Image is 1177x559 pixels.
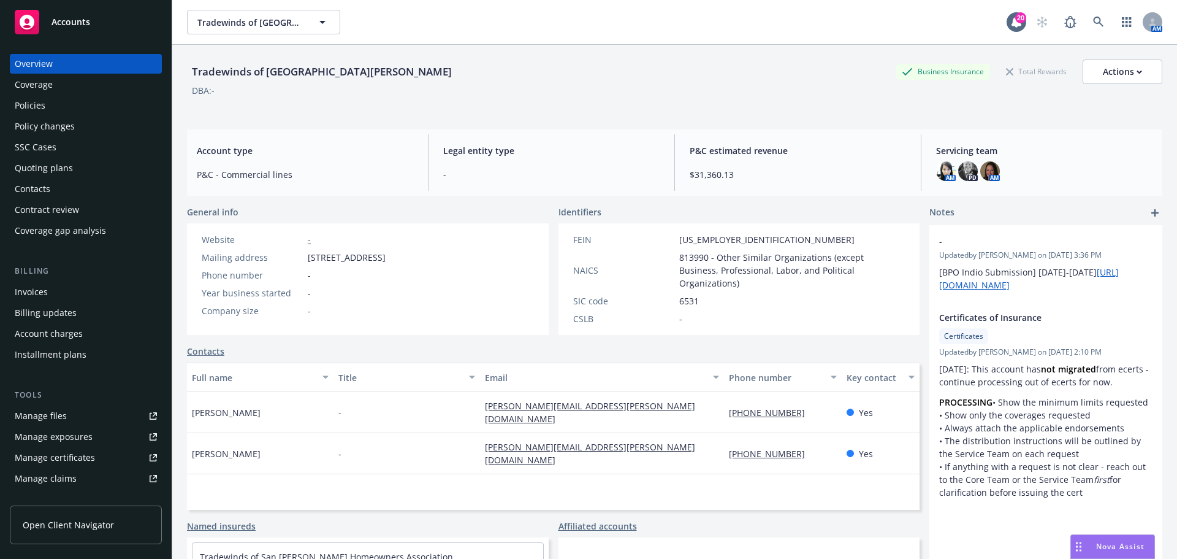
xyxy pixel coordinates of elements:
[15,427,93,447] div: Manage exposures
[23,519,114,531] span: Open Client Navigator
[187,64,457,80] div: Tradewinds of [GEOGRAPHIC_DATA][PERSON_NAME]
[1041,363,1096,375] strong: not migrated
[15,303,77,323] div: Billing updates
[842,363,920,392] button: Key contact
[10,5,162,39] a: Accounts
[939,396,1152,499] p: • Show the minimum limits requested • Show only the coverages requested • Always attach the appli...
[1086,10,1111,34] a: Search
[480,363,724,392] button: Email
[939,250,1152,261] span: Updated by [PERSON_NAME] on [DATE] 3:36 PM
[15,345,86,364] div: Installment plans
[15,324,83,344] div: Account charges
[197,144,413,157] span: Account type
[308,304,311,317] span: -
[202,251,303,264] div: Mailing address
[485,371,706,384] div: Email
[1030,10,1054,34] a: Start snowing
[202,269,303,282] div: Phone number
[939,363,1152,388] p: [DATE]: This account has from ecerts - continue processing out of ecerts for now.
[192,406,261,419] span: [PERSON_NAME]
[202,287,303,299] div: Year business started
[690,168,906,181] span: $31,360.13
[10,200,162,220] a: Contract review
[10,221,162,241] a: Coverage gap analysis
[558,520,637,533] a: Affiliated accounts
[333,363,480,392] button: Title
[10,137,162,157] a: SSC Cases
[15,469,77,488] div: Manage claims
[1096,541,1145,552] span: Nova Assist
[896,64,990,79] div: Business Insurance
[679,233,855,246] span: [US_EMPLOYER_IDENTIFICATION_NUMBER]
[1058,10,1083,34] a: Report a Bug
[15,179,50,199] div: Contacts
[10,389,162,401] div: Tools
[558,206,601,218] span: Identifiers
[1148,206,1162,220] a: add
[859,406,873,419] span: Yes
[939,347,1152,358] span: Updated by [PERSON_NAME] on [DATE] 2:10 PM
[1015,12,1026,23] div: 20
[1071,535,1086,558] div: Drag to move
[15,490,72,509] div: Manage BORs
[958,161,978,181] img: photo
[15,54,53,74] div: Overview
[15,406,67,426] div: Manage files
[939,266,1152,291] p: [BPO Indio Submission] [DATE]-[DATE]
[724,363,841,392] button: Phone number
[10,427,162,447] a: Manage exposures
[485,400,695,425] a: [PERSON_NAME][EMAIL_ADDRESS][PERSON_NAME][DOMAIN_NAME]
[573,295,674,307] div: SIC code
[10,303,162,323] a: Billing updates
[859,447,873,460] span: Yes
[187,363,333,392] button: Full name
[10,54,162,74] a: Overview
[10,179,162,199] a: Contacts
[202,233,303,246] div: Website
[729,448,815,460] a: [PHONE_NUMBER]
[847,371,901,384] div: Key contact
[202,304,303,317] div: Company size
[338,406,341,419] span: -
[338,447,341,460] span: -
[15,200,79,220] div: Contract review
[10,96,162,115] a: Policies
[939,235,1121,248] span: -
[15,75,53,94] div: Coverage
[1103,60,1142,83] div: Actions
[187,345,224,358] a: Contacts
[939,311,1121,324] span: Certificates of Insurance
[51,17,90,27] span: Accounts
[308,287,311,299] span: -
[939,396,992,408] strong: PROCESSING
[573,312,674,325] div: CSLB
[485,441,695,466] a: [PERSON_NAME][EMAIL_ADDRESS][PERSON_NAME][DOMAIN_NAME]
[1083,60,1162,84] button: Actions
[10,406,162,426] a: Manage files
[15,137,56,157] div: SSC Cases
[10,345,162,364] a: Installment plans
[308,234,311,245] a: -
[573,264,674,277] div: NAICS
[443,168,660,181] span: -
[690,144,906,157] span: P&C estimated revenue
[573,233,674,246] div: FEIN
[15,117,75,136] div: Policy changes
[443,144,660,157] span: Legal entity type
[187,520,256,533] a: Named insureds
[10,469,162,488] a: Manage claims
[15,221,106,241] div: Coverage gap analysis
[10,324,162,344] a: Account charges
[10,448,162,468] a: Manage certificates
[10,282,162,302] a: Invoices
[944,331,983,342] span: Certificates
[679,251,905,290] span: 813990 - Other Similar Organizations (except Business, Professional, Labor, and Political Organiz...
[338,371,462,384] div: Title
[192,371,315,384] div: Full name
[679,295,699,307] span: 6531
[679,312,682,325] span: -
[15,158,73,178] div: Quoting plans
[10,117,162,136] a: Policy changes
[980,161,1000,181] img: photo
